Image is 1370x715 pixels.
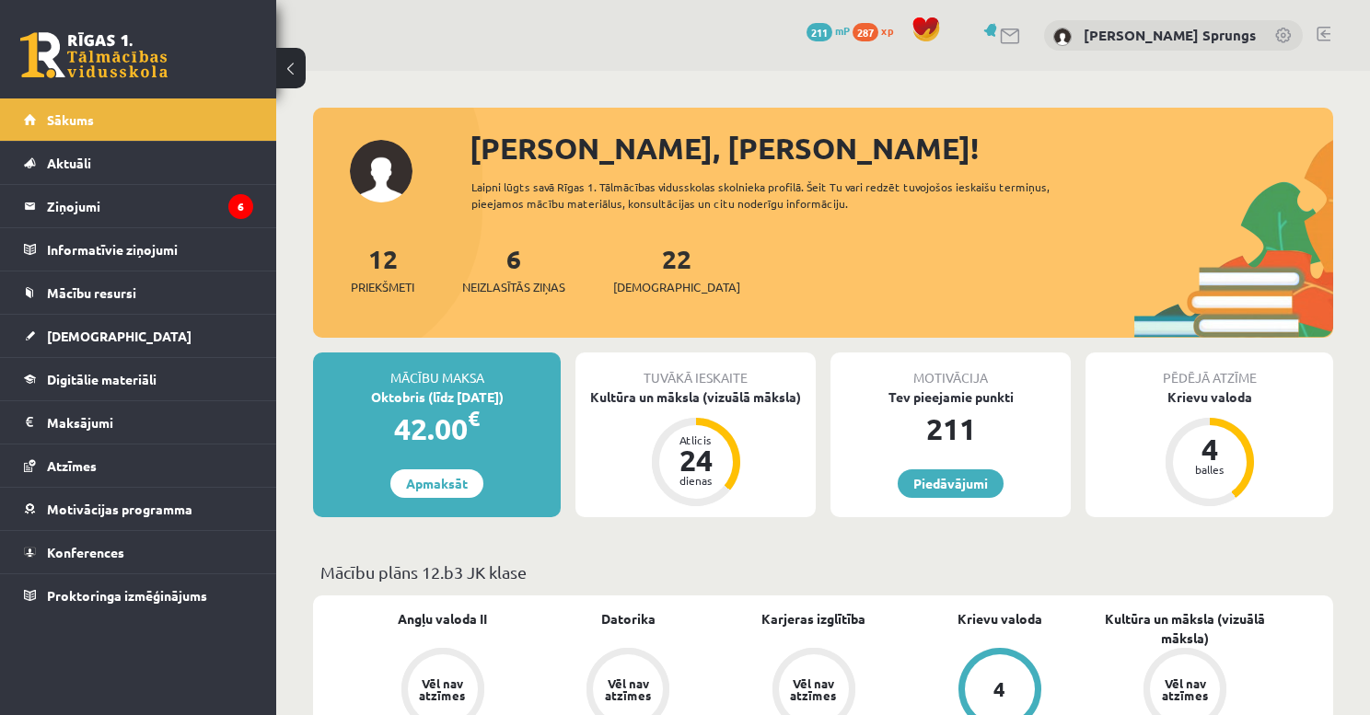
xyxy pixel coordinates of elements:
[390,469,483,498] a: Apmaksāt
[320,559,1326,584] p: Mācību plāns 12.b3 JK klase
[351,242,414,296] a: 12Priekšmeti
[47,284,136,301] span: Mācību resursi
[853,23,878,41] span: 287
[47,587,207,604] span: Proktoringa izmēģinājums
[228,194,253,219] i: 6
[47,328,192,344] span: [DEMOGRAPHIC_DATA]
[1182,464,1237,475] div: balles
[47,544,124,560] span: Konferences
[468,405,480,432] span: €
[853,23,902,38] a: 287 xp
[313,407,561,451] div: 42.00
[24,531,253,573] a: Konferences
[47,111,94,128] span: Sākums
[602,677,654,701] div: Vēl nav atzīmes
[47,155,91,171] span: Aktuāli
[613,242,740,296] a: 22[DEMOGRAPHIC_DATA]
[24,488,253,530] a: Motivācijas programma
[958,609,1042,629] a: Krievu valoda
[1086,352,1333,387] div: Pēdējā atzīme
[1086,387,1333,407] div: Krievu valoda
[462,278,565,296] span: Neizlasītās ziņas
[881,23,893,38] span: xp
[24,228,253,271] a: Informatīvie ziņojumi
[830,387,1071,407] div: Tev pieejamie punkti
[1182,434,1237,464] div: 4
[47,401,253,444] legend: Maksājumi
[47,457,97,474] span: Atzīmes
[835,23,850,38] span: mP
[47,228,253,271] legend: Informatīvie ziņojumi
[313,352,561,387] div: Mācību maksa
[575,387,816,509] a: Kultūra un māksla (vizuālā māksla) Atlicis 24 dienas
[830,407,1071,451] div: 211
[24,358,253,400] a: Digitālie materiāli
[462,242,565,296] a: 6Neizlasītās ziņas
[24,315,253,357] a: [DEMOGRAPHIC_DATA]
[24,444,253,487] a: Atzīmes
[807,23,832,41] span: 211
[601,609,656,629] a: Datorika
[24,271,253,314] a: Mācību resursi
[24,142,253,184] a: Aktuāli
[24,98,253,141] a: Sākums
[47,371,157,387] span: Digitālie materiāli
[830,352,1071,387] div: Motivācija
[471,179,1084,212] div: Laipni lūgts savā Rīgas 1. Tālmācības vidusskolas skolnieka profilā. Šeit Tu vari redzēt tuvojošo...
[898,469,1004,498] a: Piedāvājumi
[470,126,1333,170] div: [PERSON_NAME], [PERSON_NAME]!
[24,574,253,617] a: Proktoringa izmēģinājums
[575,352,816,387] div: Tuvākā ieskaite
[24,401,253,444] a: Maksājumi
[1159,677,1211,701] div: Vēl nav atzīmes
[1092,609,1278,648] a: Kultūra un māksla (vizuālā māksla)
[47,501,192,517] span: Motivācijas programma
[788,677,840,701] div: Vēl nav atzīmes
[761,609,865,629] a: Karjeras izglītība
[351,278,414,296] span: Priekšmeti
[668,445,724,475] div: 24
[417,677,469,701] div: Vēl nav atzīmes
[1086,387,1333,509] a: Krievu valoda 4 balles
[398,609,487,629] a: Angļu valoda II
[807,23,850,38] a: 211 mP
[20,32,168,78] a: Rīgas 1. Tālmācības vidusskola
[613,278,740,296] span: [DEMOGRAPHIC_DATA]
[993,679,1005,699] div: 4
[575,387,816,407] div: Kultūra un māksla (vizuālā māksla)
[47,185,253,227] legend: Ziņojumi
[668,434,724,445] div: Atlicis
[313,387,561,407] div: Oktobris (līdz [DATE])
[1053,28,1072,46] img: Didzis Daniels Sprungs
[668,475,724,486] div: dienas
[1084,26,1256,44] a: [PERSON_NAME] Sprungs
[24,185,253,227] a: Ziņojumi6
